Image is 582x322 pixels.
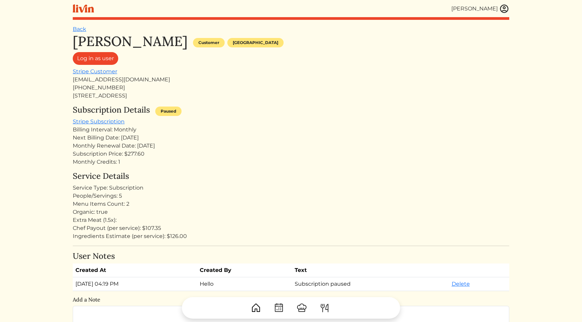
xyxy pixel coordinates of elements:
td: [DATE] 04:19 PM [73,277,197,291]
div: Subscription Price: $277.60 [73,150,509,158]
a: Back [73,26,86,32]
div: Menu Items Count: 2 [73,200,509,208]
div: Ingredients Estimate (per service): $126.00 [73,232,509,240]
th: Created By [197,264,292,277]
div: Organic: true [73,208,509,216]
img: ForkKnife-55491504ffdb50bab0c1e09e7649658475375261d09fd45db06cec23bce548bf.svg [319,303,330,313]
div: Monthly Credits: 1 [73,158,509,166]
div: [GEOGRAPHIC_DATA] [227,38,284,47]
img: House-9bf13187bcbb5817f509fe5e7408150f90897510c4275e13d0d5fca38e0b5951.svg [251,303,261,313]
th: Text [292,264,449,277]
div: Service Type: Subscription [73,184,509,192]
th: Created At [73,264,197,277]
a: Log in as user [73,52,118,65]
img: livin-logo-a0d97d1a881af30f6274990eb6222085a2533c92bbd1e4f22c21b4f0d0e3210c.svg [73,4,94,13]
h4: Subscription Details [73,105,150,115]
a: Stripe Subscription [73,118,125,125]
div: Extra Meat (1.5x): [73,216,509,224]
div: [STREET_ADDRESS] [73,92,509,100]
div: [EMAIL_ADDRESS][DOMAIN_NAME] [73,76,509,84]
div: Billing Interval: Monthly [73,126,509,134]
h1: [PERSON_NAME] [73,33,188,49]
div: Next Billing Date: [DATE] [73,134,509,142]
div: Chef Payout (per service): $107.35 [73,224,509,232]
td: Hello [197,277,292,291]
td: Subscription paused [292,277,449,291]
div: People/Servings: 5 [73,192,509,200]
img: ChefHat-a374fb509e4f37eb0702ca99f5f64f3b6956810f32a249b33092029f8484b388.svg [296,303,307,313]
a: Delete [452,281,470,287]
img: CalendarDots-5bcf9d9080389f2a281d69619e1c85352834be518fbc73d9501aef674afc0d57.svg [273,303,284,313]
img: user_account-e6e16d2ec92f44fc35f99ef0dc9cddf60790bfa021a6ecb1c896eb5d2907b31c.svg [499,4,509,14]
div: Customer [193,38,225,47]
div: [PHONE_NUMBER] [73,84,509,92]
div: Monthly Renewal Date: [DATE] [73,142,509,150]
h4: Service Details [73,171,509,181]
div: Paused [155,107,182,116]
h4: User Notes [73,251,509,261]
a: Stripe Customer [73,68,117,75]
div: [PERSON_NAME] [451,5,498,13]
